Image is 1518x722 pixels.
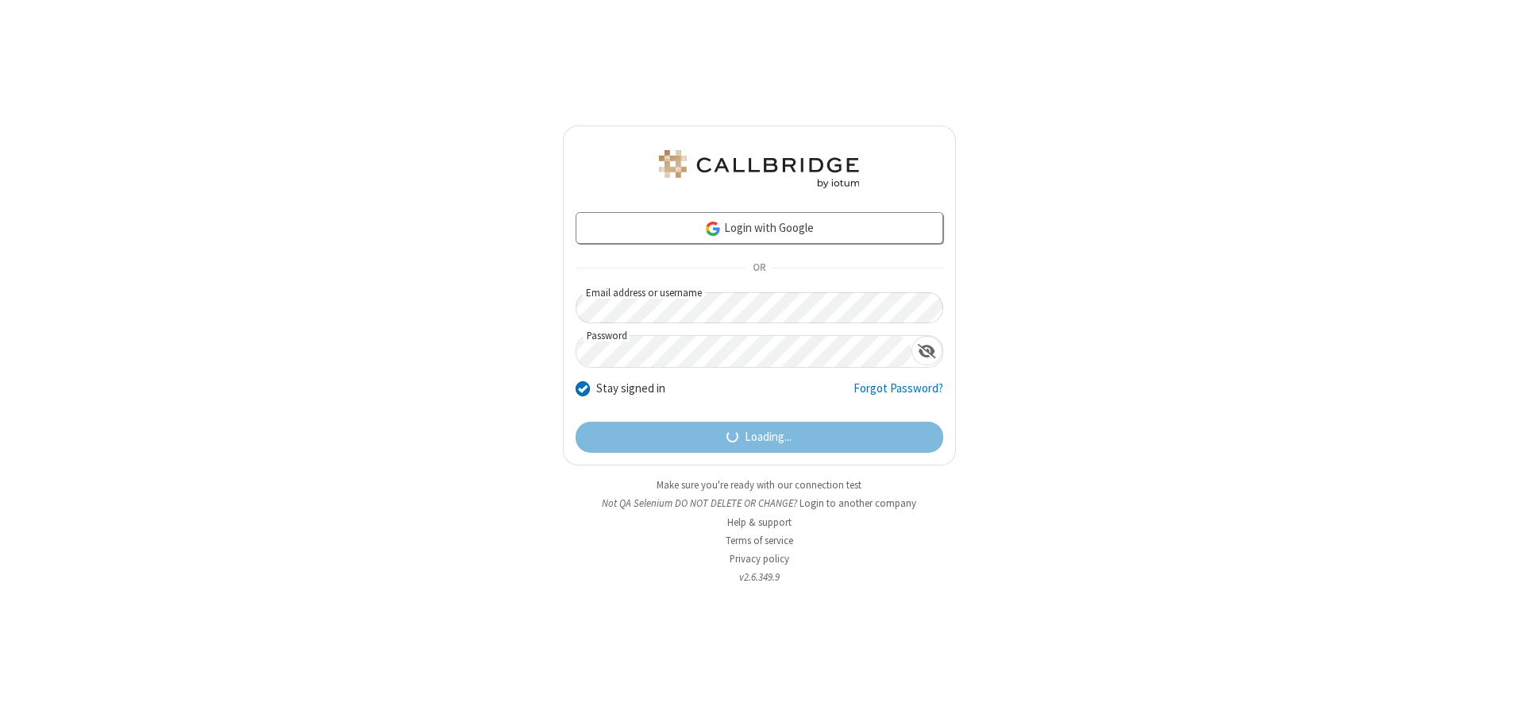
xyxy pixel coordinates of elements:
a: Help & support [727,515,792,529]
img: google-icon.png [704,220,722,237]
span: Loading... [745,428,792,446]
a: Make sure you're ready with our connection test [657,478,861,492]
li: Not QA Selenium DO NOT DELETE OR CHANGE? [563,496,956,511]
button: Loading... [576,422,943,454]
input: Password [576,336,911,367]
a: Forgot Password? [853,380,943,410]
button: Login to another company [799,496,916,511]
span: OR [746,257,772,280]
li: v2.6.349.9 [563,569,956,585]
a: Terms of service [726,534,793,547]
img: QA Selenium DO NOT DELETE OR CHANGE [656,150,862,188]
a: Login with Google [576,212,943,244]
a: Privacy policy [730,552,789,566]
div: Show password [911,336,942,365]
label: Stay signed in [596,380,665,398]
input: Email address or username [576,292,943,323]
